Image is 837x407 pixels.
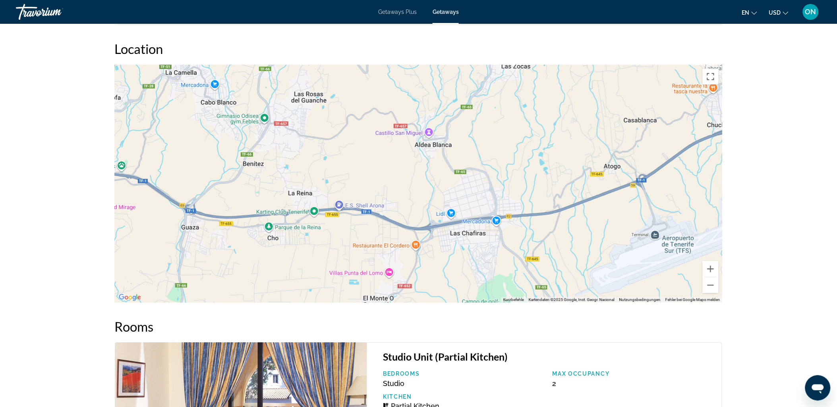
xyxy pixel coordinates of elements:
a: Fehler bei Google Maps melden [665,298,720,302]
p: Max Occupancy [553,371,714,377]
a: Dieses Gebiet in Google Maps öffnen (in neuem Fenster) [117,292,143,303]
span: 2 [553,379,557,388]
span: USD [769,10,781,16]
span: Studio [383,379,404,388]
a: Getaways Plus [378,9,417,15]
a: Getaways [433,9,459,15]
iframe: Schaltfläche zum Öffnen des Messaging-Fensters [805,375,831,401]
span: Kartendaten ©2025 Google, Inst. Geogr. Nacional [529,298,615,302]
span: en [742,10,750,16]
button: Verkleinern [703,277,719,293]
a: Travorium [16,2,95,22]
a: Nutzungsbedingungen (wird in neuem Tab geöffnet) [619,298,661,302]
button: User Menu [800,4,821,20]
h3: Studio Unit (Partial Kitchen) [383,351,714,363]
img: Google [117,292,143,303]
h2: Location [115,41,723,57]
button: Vergrößern [703,261,719,277]
button: Kurzbefehle [503,297,524,303]
button: Vollbildansicht ein/aus [703,69,719,84]
span: ON [805,8,816,16]
p: Bedrooms [383,371,545,377]
button: Change currency [769,7,789,18]
h2: Rooms [115,319,723,334]
p: Kitchen [383,394,545,400]
button: Change language [742,7,757,18]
